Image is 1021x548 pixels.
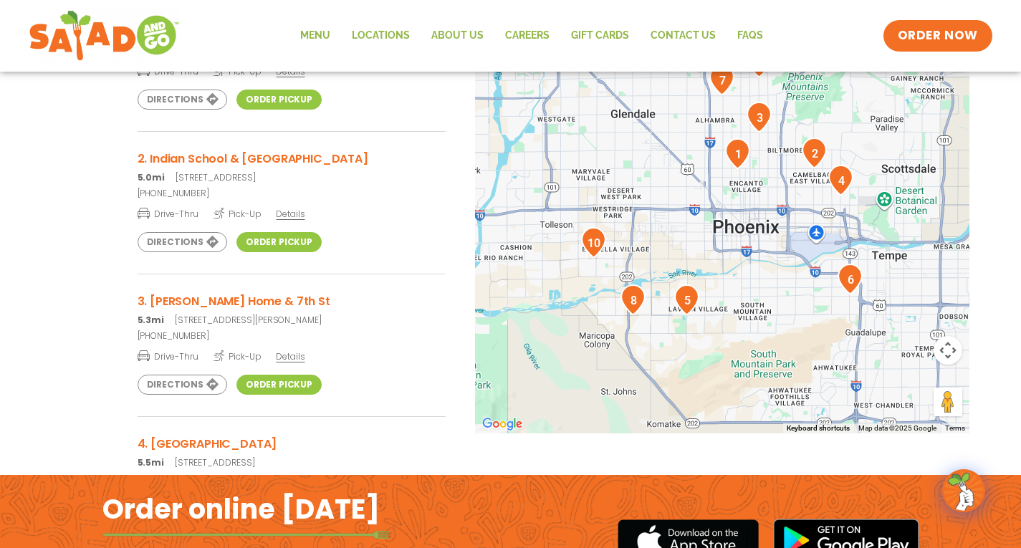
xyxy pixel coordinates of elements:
div: 3 [741,96,777,138]
a: 3. [PERSON_NAME] Home & 7th St 5.3mi[STREET_ADDRESS][PERSON_NAME] [138,292,446,327]
span: Drive-Thru [138,206,198,221]
a: Order Pickup [236,90,322,110]
a: Careers [494,19,560,52]
h3: 4. [GEOGRAPHIC_DATA] [138,435,446,453]
a: Menu [289,19,341,52]
a: Order Pickup [236,375,322,395]
div: 1 [719,133,756,175]
span: Map data ©2025 Google [858,424,936,432]
a: Open this area in Google Maps (opens a new window) [479,415,526,433]
div: 8 [615,279,651,321]
span: Details [276,208,305,220]
a: Drive-Thru Pick-Up Details [138,345,446,363]
a: Drive-Thru Pick-Up Details [138,60,446,78]
p: [STREET_ADDRESS] [138,456,446,469]
h2: Order online [DATE] [102,491,380,527]
a: Directions [138,232,227,252]
a: FAQs [727,19,774,52]
strong: 5.0mi [138,171,165,183]
div: 6 [832,258,868,300]
a: About Us [421,19,494,52]
a: [PHONE_NUMBER] [138,187,446,200]
div: 2 [796,132,833,174]
span: Details [276,350,305,362]
a: [PHONE_NUMBER] [138,330,446,342]
span: Pick-Up [214,64,262,78]
strong: 5.5mi [138,456,164,468]
a: Locations [341,19,421,52]
div: 10 [575,221,612,264]
a: Drive-Thru Pick-Up Details [138,203,446,221]
span: Pick-Up [214,206,262,221]
a: Contact Us [640,19,727,52]
button: Drag Pegman onto the map to open Street View [934,388,962,416]
img: Google [479,415,526,433]
strong: 5.3mi [138,314,164,326]
button: Keyboard shortcuts [787,423,850,433]
div: 5 [668,279,705,321]
p: [STREET_ADDRESS][PERSON_NAME] [138,314,446,327]
a: 4. [GEOGRAPHIC_DATA] 5.5mi[STREET_ADDRESS] [138,435,446,469]
p: [STREET_ADDRESS] [138,171,446,184]
h3: 3. [PERSON_NAME] Home & 7th St [138,292,446,310]
a: 2. Indian School & [GEOGRAPHIC_DATA] 5.0mi[STREET_ADDRESS] [138,150,446,184]
a: Directions [138,375,227,395]
img: wpChatIcon [944,471,984,511]
span: ORDER NOW [898,27,978,44]
span: Drive-Thru [138,64,198,78]
img: fork [102,531,389,539]
a: Order Pickup [236,232,322,252]
div: 4 [823,159,859,201]
div: 7 [704,59,740,101]
button: Map camera controls [934,336,962,365]
img: new-SAG-logo-768×292 [29,7,180,64]
a: GIFT CARDS [560,19,640,52]
a: Terms (opens in new tab) [945,424,965,432]
a: ORDER NOW [883,20,992,52]
span: Pick-Up [214,349,262,363]
nav: Menu [289,19,774,52]
h3: 2. Indian School & [GEOGRAPHIC_DATA] [138,150,446,168]
a: Directions [138,90,227,110]
span: Details [276,65,305,77]
span: Drive-Thru [138,349,198,363]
